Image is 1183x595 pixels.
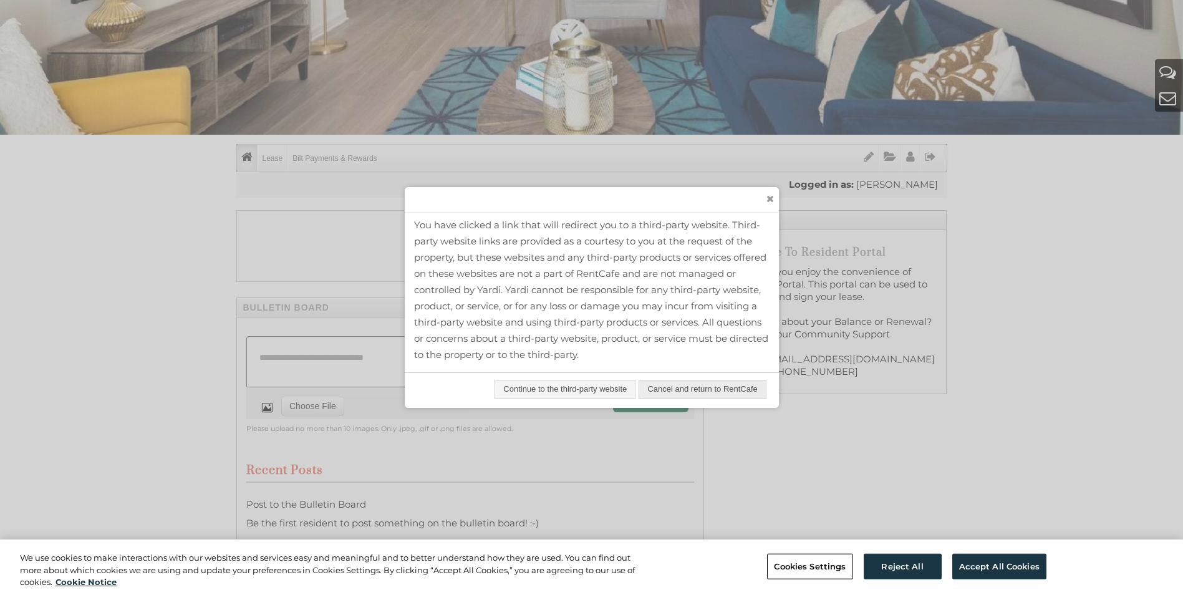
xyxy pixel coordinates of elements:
div: We use cookies to make interactions with our websites and services easy and meaningful and to bet... [20,552,650,589]
a: More information about your privacy [56,577,117,587]
button: Cancel and return to RentCafe [639,380,766,399]
span: close [765,192,775,205]
a: close [765,192,776,203]
button: Continue to the third-party website [495,380,635,399]
span: Cancel and return to RentCafe [639,380,765,399]
div: You have clicked a link that will redirect you to a third-party website. Third-party website link... [414,217,770,363]
span: Continue to the third-party website [495,380,635,399]
a: Contact [1159,88,1176,109]
button: Reject All [864,553,942,579]
a: Help And Support [1159,62,1176,82]
button: Cookies Settings [767,553,852,579]
button: Accept All Cookies [952,553,1046,579]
